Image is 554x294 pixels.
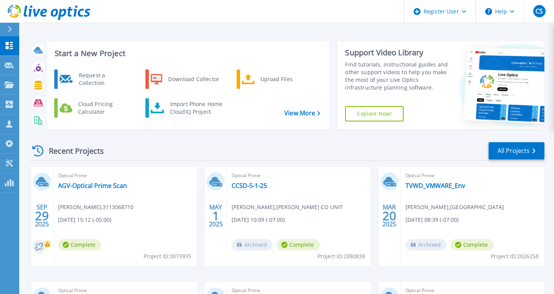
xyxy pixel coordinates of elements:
div: Find tutorials, instructional guides and other support videos to help you make the most of your L... [345,61,449,91]
a: Upload Files [237,70,315,89]
a: Cloud Pricing Calculator [54,98,133,118]
a: CCSD-5-1-25 [232,182,267,189]
div: Support Video Library [345,48,449,58]
span: Optical Prime [232,171,366,180]
a: Explore Now! [345,106,404,121]
span: Project ID: 2826258 [491,252,539,261]
span: 29 [35,213,49,219]
span: [DATE] 10:09 (-07:00) [232,216,285,224]
span: Complete [277,239,320,251]
a: Download Collector [145,70,224,89]
span: 1 [212,213,219,219]
div: SEP 2025 [35,202,49,230]
div: MAR 2025 [382,202,397,230]
span: [DATE] 15:12 (-05:00) [58,216,111,224]
div: Upload Files [257,71,314,87]
span: Project ID: 3073935 [144,252,191,261]
span: Optical Prime [405,171,540,180]
a: Request a Collection [54,70,133,89]
span: Archived [405,239,447,251]
a: AGV-Optical Prime Scan [58,182,127,189]
a: View More [284,110,320,117]
div: Request a Collection [75,71,131,87]
h3: Start a New Project [55,49,320,58]
span: Complete [58,239,101,251]
span: [DATE] 08:39 (-07:00) [405,216,459,224]
a: TVWD_VMWARE_Env [405,182,465,189]
span: [PERSON_NAME] , [GEOGRAPHIC_DATA] [405,203,504,211]
span: [PERSON_NAME] , [PERSON_NAME] CO UNIT [232,203,343,211]
span: CS [536,8,543,14]
span: Project ID: 2880838 [317,252,365,261]
span: 20 [382,213,396,219]
div: Import Phone Home CloudIQ Project [166,100,226,116]
div: Download Collector [164,71,222,87]
div: Recent Projects [30,141,114,160]
span: Complete [451,239,494,251]
span: Archived [232,239,273,251]
span: Optical Prime [58,171,192,180]
div: Cloud Pricing Calculator [74,100,131,116]
span: [PERSON_NAME] , 3113068710 [58,203,133,211]
div: MAY 2025 [209,202,223,230]
a: All Projects [489,142,544,159]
